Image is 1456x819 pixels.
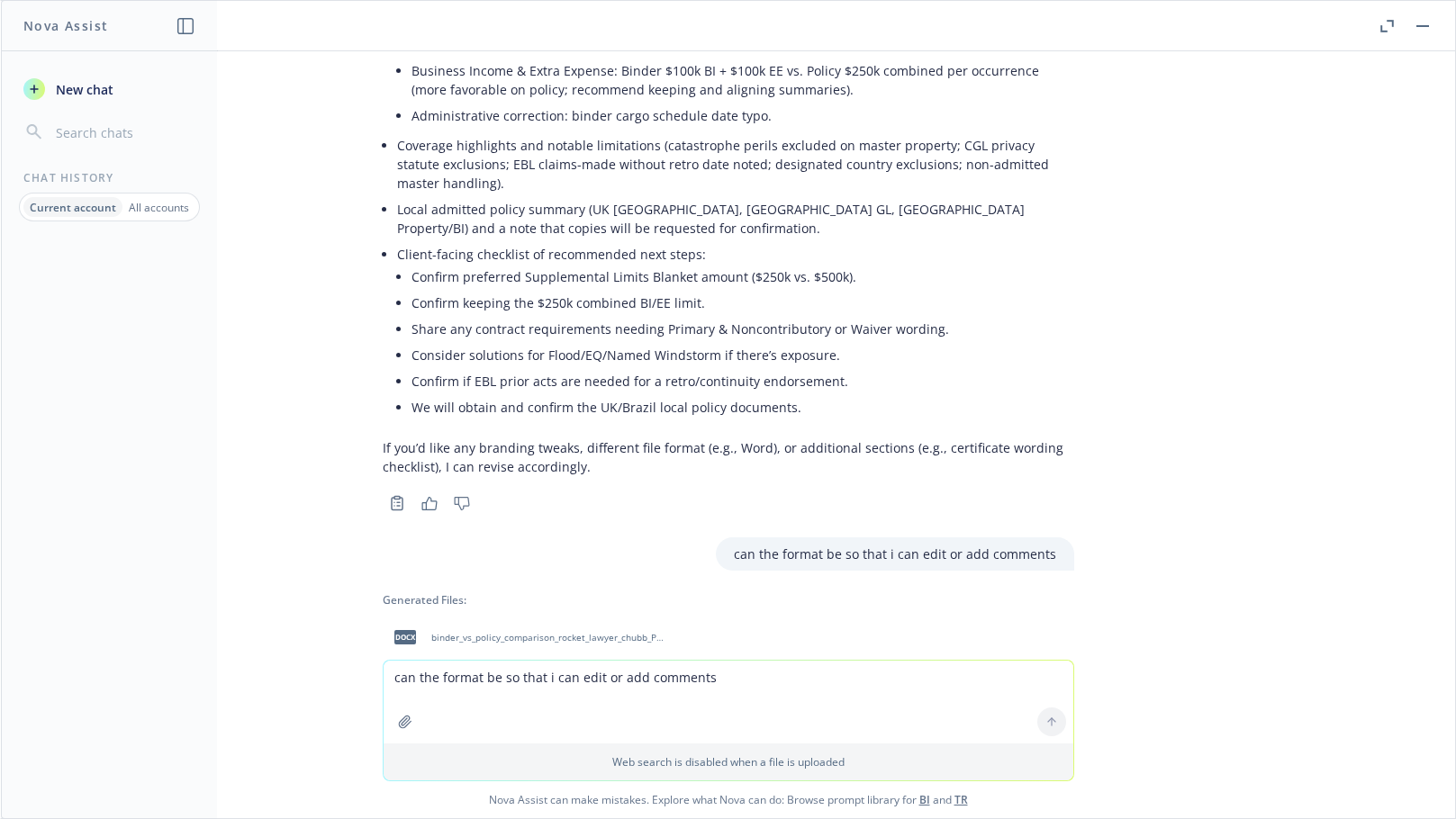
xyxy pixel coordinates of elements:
[411,58,1074,103] li: Business Income & Extra Expense: Binder $100k BI + $100k EE vs. Policy $250k combined per occurre...
[431,632,667,643] span: binder_vs_policy_comparison_rocket_lawyer_chubb_PHFD38435863_011_editable.docx
[919,792,930,807] a: BI
[397,241,1074,424] li: Client-facing checklist of recommended next steps:
[30,200,116,215] p: Current account
[734,544,1056,563] p: can the format be so that i can edit or add comments
[411,316,1074,342] li: Share any contract requirements needing Primary & Noncontributory or Waiver wording.
[389,495,405,511] svg: Copy to clipboard
[16,73,203,105] button: New chat
[411,342,1074,368] li: Consider solutions for Flood/EQ/Named Windstorm if there’s exposure.
[383,615,671,660] div: docxbinder_vs_policy_comparison_rocket_lawyer_chubb_PHFD38435863_011_editable.docx
[411,394,1074,420] li: We will obtain and confirm the UK/Brazil local policy documents.
[383,438,1074,476] p: If you’d like any branding tweaks, different file format (e.g., Word), or additional sections (e....
[954,792,968,807] a: TR
[448,490,476,516] button: Thumbs down
[397,196,1074,241] li: Local admitted policy summary (UK [GEOGRAPHIC_DATA], [GEOGRAPHIC_DATA] GL, [GEOGRAPHIC_DATA] Prop...
[8,781,1448,818] span: Nova Assist can make mistakes. Explore what Nova can do: Browse prompt library for and
[411,264,1074,290] li: Confirm preferred Supplemental Limits Blanket amount ($250k vs. $500k).
[23,16,108,35] h1: Nova Assist
[52,120,195,145] input: Search chats
[411,368,1074,394] li: Confirm if EBL prior acts are needed for a retro/continuity endorsement.
[397,132,1074,196] li: Coverage highlights and notable limitations (catastrophe perils excluded on master property; CGL ...
[52,80,113,99] span: New chat
[394,754,1063,769] p: Web search is disabled when a file is uploaded
[129,200,189,215] p: All accounts
[2,170,217,185] div: Chat History
[411,103,1074,129] li: Administrative correction: binder cargo schedule date typo.
[411,290,1074,316] li: Confirm keeping the $250k combined BI/EE limit.
[394,630,416,643] span: docx
[383,592,1074,607] div: Generated Files:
